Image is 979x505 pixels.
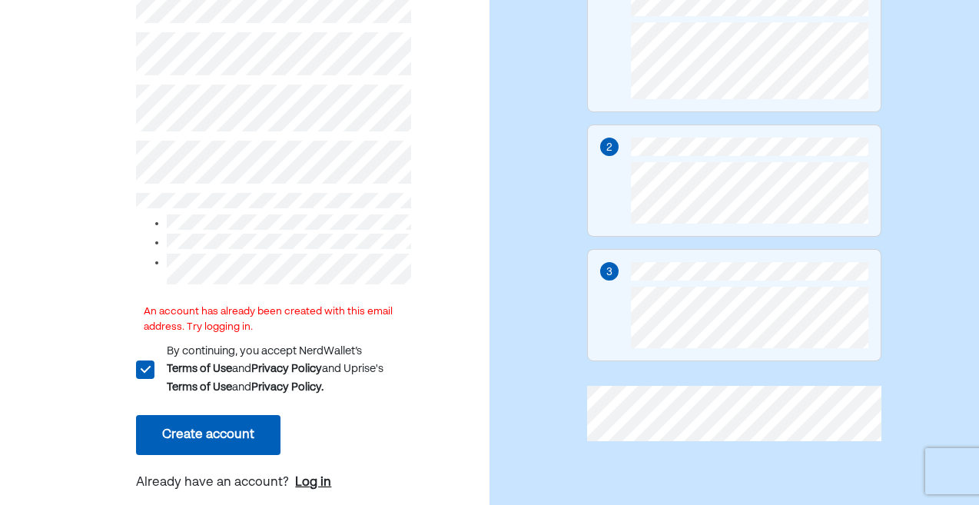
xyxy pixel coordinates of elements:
div: L [136,360,154,379]
div: By continuing, you accept NerdWallet’s and and Uprise's and [167,343,411,397]
button: Create account [136,415,280,455]
a: Log in [295,473,331,492]
div: Privacy Policy [251,360,322,378]
div: 3 [606,264,612,281]
p: Already have an account? [136,473,411,493]
div: Privacy Policy. [251,378,324,397]
div: Terms of Use [167,378,232,397]
div: An account has already been created with this email address. Try logging in. [136,297,411,343]
div: Terms of Use [167,360,232,378]
div: 2 [606,139,612,156]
